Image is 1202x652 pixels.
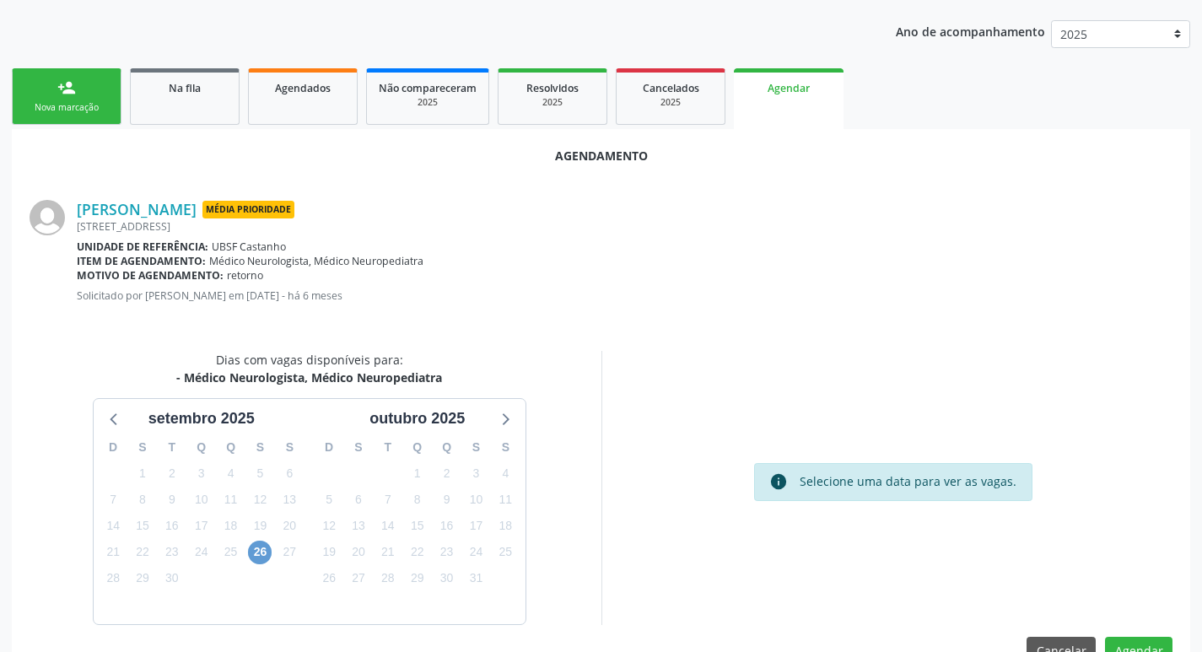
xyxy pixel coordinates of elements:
[131,567,154,590] span: segunda-feira, 29 de setembro de 2025
[131,488,154,511] span: segunda-feira, 8 de setembro de 2025
[406,515,429,538] span: quarta-feira, 15 de outubro de 2025
[160,461,184,485] span: terça-feira, 2 de setembro de 2025
[176,351,442,386] div: Dias com vagas disponíveis para:
[219,515,243,538] span: quinta-feira, 18 de setembro de 2025
[77,240,208,254] b: Unidade de referência:
[142,407,261,430] div: setembro 2025
[248,541,272,564] span: sexta-feira, 26 de setembro de 2025
[628,96,713,109] div: 2025
[491,434,520,461] div: S
[315,434,344,461] div: D
[77,219,1172,234] div: [STREET_ADDRESS]
[275,81,331,95] span: Agendados
[275,434,305,461] div: S
[190,541,213,564] span: quarta-feira, 24 de setembro de 2025
[212,240,286,254] span: UBSF Castanho
[317,541,341,564] span: domingo, 19 de outubro de 2025
[190,515,213,538] span: quarta-feira, 17 de setembro de 2025
[227,268,263,283] span: retorno
[186,434,216,461] div: Q
[216,434,245,461] div: Q
[317,567,341,590] span: domingo, 26 de outubro de 2025
[376,567,400,590] span: terça-feira, 28 de outubro de 2025
[402,434,432,461] div: Q
[219,488,243,511] span: quinta-feira, 11 de setembro de 2025
[245,434,275,461] div: S
[278,541,301,564] span: sábado, 27 de setembro de 2025
[464,488,488,511] span: sexta-feira, 10 de outubro de 2025
[160,567,184,590] span: terça-feira, 30 de setembro de 2025
[190,461,213,485] span: quarta-feira, 3 de setembro de 2025
[30,147,1172,164] div: Agendamento
[248,488,272,511] span: sexta-feira, 12 de setembro de 2025
[376,541,400,564] span: terça-feira, 21 de outubro de 2025
[406,461,429,485] span: quarta-feira, 1 de outubro de 2025
[77,288,1172,303] p: Solicitado por [PERSON_NAME] em [DATE] - há 6 meses
[768,81,810,95] span: Agendar
[209,254,423,268] span: Médico Neurologista, Médico Neuropediatra
[131,515,154,538] span: segunda-feira, 15 de setembro de 2025
[435,567,459,590] span: quinta-feira, 30 de outubro de 2025
[190,488,213,511] span: quarta-feira, 10 de setembro de 2025
[435,541,459,564] span: quinta-feira, 23 de outubro de 2025
[493,488,517,511] span: sábado, 11 de outubro de 2025
[347,488,370,511] span: segunda-feira, 6 de outubro de 2025
[219,461,243,485] span: quinta-feira, 4 de setembro de 2025
[160,541,184,564] span: terça-feira, 23 de setembro de 2025
[160,515,184,538] span: terça-feira, 16 de setembro de 2025
[202,201,294,218] span: Média Prioridade
[248,515,272,538] span: sexta-feira, 19 de setembro de 2025
[176,369,442,386] div: - Médico Neurologista, Médico Neuropediatra
[435,515,459,538] span: quinta-feira, 16 de outubro de 2025
[376,515,400,538] span: terça-feira, 14 de outubro de 2025
[347,515,370,538] span: segunda-feira, 13 de outubro de 2025
[101,541,125,564] span: domingo, 21 de setembro de 2025
[219,541,243,564] span: quinta-feira, 25 de setembro de 2025
[278,461,301,485] span: sábado, 6 de setembro de 2025
[406,488,429,511] span: quarta-feira, 8 de outubro de 2025
[131,541,154,564] span: segunda-feira, 22 de setembro de 2025
[435,461,459,485] span: quinta-feira, 2 de outubro de 2025
[77,254,206,268] b: Item de agendamento:
[406,541,429,564] span: quarta-feira, 22 de outubro de 2025
[432,434,461,461] div: Q
[278,515,301,538] span: sábado, 20 de setembro de 2025
[57,78,76,97] div: person_add
[435,488,459,511] span: quinta-feira, 9 de outubro de 2025
[406,567,429,590] span: quarta-feira, 29 de outubro de 2025
[461,434,491,461] div: S
[526,81,579,95] span: Resolvidos
[30,200,65,235] img: img
[317,488,341,511] span: domingo, 5 de outubro de 2025
[493,541,517,564] span: sábado, 25 de outubro de 2025
[101,515,125,538] span: domingo, 14 de setembro de 2025
[464,461,488,485] span: sexta-feira, 3 de outubro de 2025
[77,200,197,218] a: [PERSON_NAME]
[169,81,201,95] span: Na fila
[379,96,477,109] div: 2025
[376,488,400,511] span: terça-feira, 7 de outubro de 2025
[373,434,402,461] div: T
[317,515,341,538] span: domingo, 12 de outubro de 2025
[347,567,370,590] span: segunda-feira, 27 de outubro de 2025
[24,101,109,114] div: Nova marcação
[278,488,301,511] span: sábado, 13 de setembro de 2025
[510,96,595,109] div: 2025
[101,488,125,511] span: domingo, 7 de setembro de 2025
[160,488,184,511] span: terça-feira, 9 de setembro de 2025
[131,461,154,485] span: segunda-feira, 1 de setembro de 2025
[896,20,1045,41] p: Ano de acompanhamento
[101,567,125,590] span: domingo, 28 de setembro de 2025
[347,541,370,564] span: segunda-feira, 20 de outubro de 2025
[464,567,488,590] span: sexta-feira, 31 de outubro de 2025
[769,472,788,491] i: info
[363,407,472,430] div: outubro 2025
[128,434,158,461] div: S
[493,515,517,538] span: sábado, 18 de outubro de 2025
[344,434,374,461] div: S
[800,472,1016,491] div: Selecione uma data para ver as vagas.
[643,81,699,95] span: Cancelados
[493,461,517,485] span: sábado, 4 de outubro de 2025
[379,81,477,95] span: Não compareceram
[157,434,186,461] div: T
